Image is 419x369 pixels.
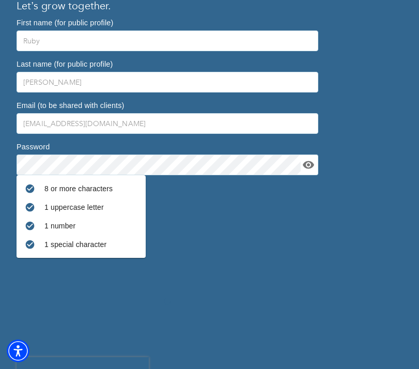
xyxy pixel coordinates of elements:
[301,157,316,173] button: toggle password visibility
[17,60,113,68] label: Last name (for public profile)
[44,183,137,194] p: 8 or more characters
[44,221,137,231] p: 1 number
[17,19,113,26] label: First name (for public profile)
[17,143,50,150] label: Password
[44,239,137,250] p: 1 special character
[7,340,29,362] div: Accessibility Menu
[17,102,124,109] label: Email (to be shared with clients)
[17,113,318,134] input: Type your email address here
[44,202,137,212] p: 1 uppercase letter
